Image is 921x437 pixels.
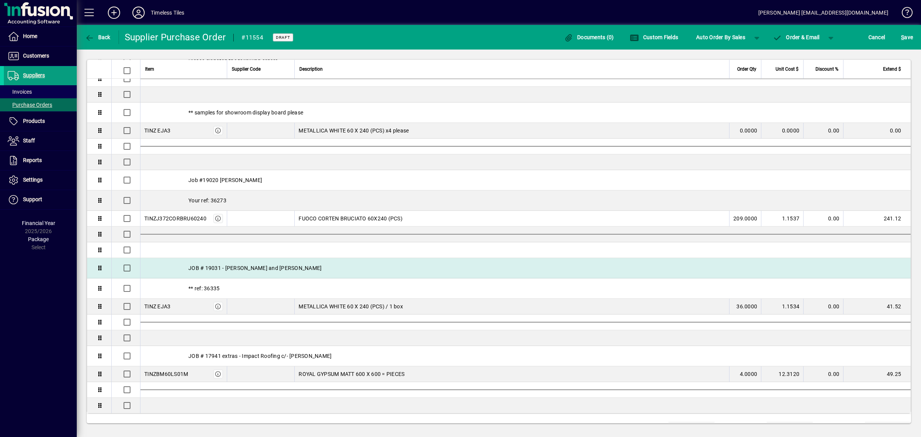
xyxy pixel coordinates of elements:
div: [PERSON_NAME] [EMAIL_ADDRESS][DOMAIN_NAME] [758,7,888,19]
td: 0.00 [803,366,843,382]
a: Support [4,190,77,209]
span: Order & Email [773,34,820,40]
td: 0.00 [767,422,813,431]
td: 4.0000 [729,366,761,382]
button: Profile [126,6,151,20]
span: S [901,34,904,40]
span: Unit Cost $ [776,65,799,73]
button: Auto Order By Sales [692,30,749,44]
a: Home [4,27,77,46]
div: ** ref: 36335 [140,278,911,298]
button: Add [102,6,126,20]
span: ROYAL GYPSUM MATT 600 X 600 = PIECES [299,370,404,378]
app-page-header-button: Back [77,30,119,44]
span: Description [299,65,323,73]
div: Job #19020 [PERSON_NAME] [140,170,911,190]
span: Extend $ [883,65,901,73]
span: Customers [23,53,49,59]
span: Item [145,65,154,73]
a: Knowledge Base [896,2,911,26]
button: Save [899,30,915,44]
button: Cancel [867,30,887,44]
a: Staff [4,131,77,151]
span: Order Qty [737,65,756,73]
td: 0.0000 [729,123,761,139]
span: Auto Order By Sales [696,31,745,43]
a: Products [4,112,77,131]
a: Customers [4,46,77,66]
span: Suppliers [23,72,45,78]
span: Support [23,196,42,202]
div: TINZ EJA3 [144,127,170,134]
span: Products [23,118,45,124]
div: TINZBM60LS01M [144,370,188,378]
span: Back [85,34,111,40]
td: 331.89 [865,422,911,431]
span: Package [28,236,49,242]
td: 0.0000 M³ [668,422,715,431]
div: ** samples for showroom display board please [140,103,911,122]
div: TINZ EJA3 [144,303,170,310]
td: 49.25 [843,366,911,382]
div: Your ref: 36273 [140,190,911,210]
span: Purchase Orders [8,102,52,108]
td: Freight [721,422,767,431]
td: 0.0000 [761,123,803,139]
td: GST exclusive [819,422,865,431]
div: #11554 [241,31,263,44]
span: Supplier Code [232,65,261,73]
span: Cancel [868,31,885,43]
span: METALLICA WHITE 60 X 240 (PCS) / 1 box [299,303,403,310]
button: Documents (0) [562,30,616,44]
td: 209.0000 [729,211,761,227]
td: 241.12 [843,211,911,227]
span: Draft [276,35,290,40]
td: 1.1537 [761,211,803,227]
td: 0.00 [843,123,911,139]
div: Timeless Tiles [151,7,184,19]
td: 0.00 [803,211,843,227]
button: Order & Email [769,30,824,44]
button: Back [83,30,112,44]
td: 12.3120 [761,366,803,382]
span: Financial Year [22,220,55,226]
span: FUOCO CORTEN BRUCIATO 60X240 (PCS) [299,215,403,222]
a: Purchase Orders [4,98,77,111]
span: Settings [23,177,43,183]
td: Total Volume [622,422,668,431]
div: JOB # 19031 - [PERSON_NAME] and [PERSON_NAME] [140,258,911,278]
span: ave [901,31,913,43]
span: Custom Fields [630,34,678,40]
td: 0.00 [803,299,843,315]
td: 36.0000 [729,299,761,315]
span: Home [23,33,37,39]
button: Custom Fields [628,30,680,44]
a: Reports [4,151,77,170]
td: 41.52 [843,299,911,315]
div: JOB # 17941 extras - Impact Roofing c/- [PERSON_NAME] [140,346,911,366]
span: Discount % [815,65,838,73]
span: METALLICA WHITE 60 X 240 (PCS) x4 please [299,127,409,134]
span: Invoices [8,89,32,95]
td: 0.00 [803,123,843,139]
a: Settings [4,170,77,190]
span: Documents (0) [564,34,614,40]
div: TINZJ372CORBRU60240 [144,215,206,222]
span: Staff [23,137,35,144]
span: Reports [23,157,42,163]
td: 1.1534 [761,299,803,315]
a: Invoices [4,85,77,98]
div: Supplier Purchase Order [125,31,226,43]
